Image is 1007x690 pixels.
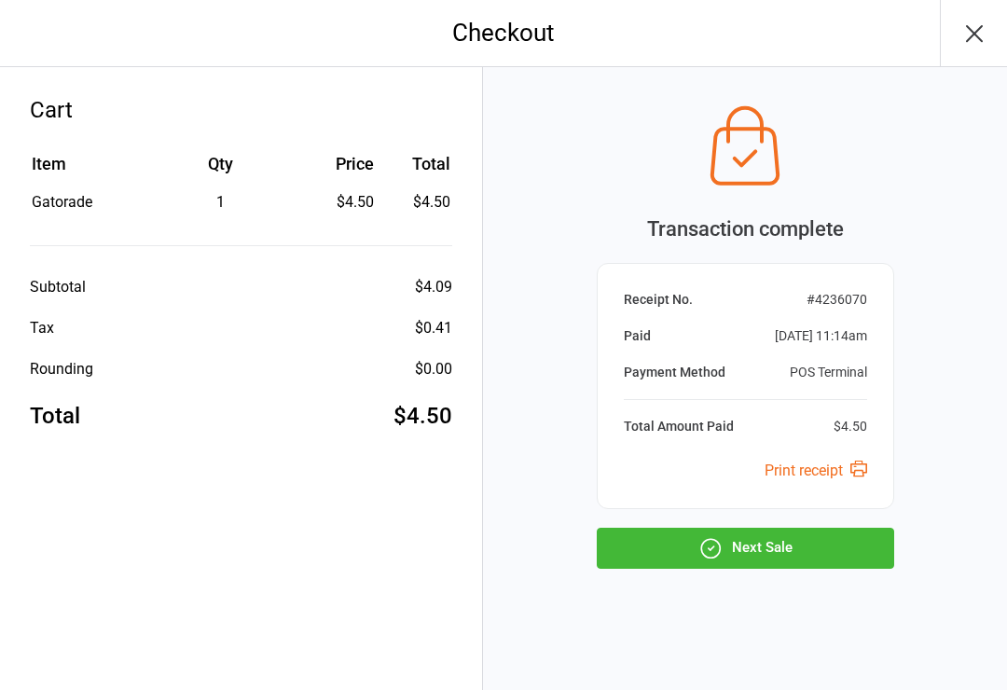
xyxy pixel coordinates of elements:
div: $4.50 [834,417,867,436]
div: Total Amount Paid [624,417,734,436]
div: POS Terminal [790,363,867,382]
div: Transaction complete [597,214,894,244]
th: Total [381,151,451,189]
div: Receipt No. [624,290,693,310]
div: Subtotal [30,276,86,298]
div: $0.00 [415,358,452,380]
div: 1 [145,191,297,214]
div: Cart [30,93,452,127]
td: $4.50 [381,191,451,214]
button: Next Sale [597,528,894,569]
div: $4.09 [415,276,452,298]
span: Gatorade [32,193,92,211]
div: $4.50 [393,399,452,433]
div: $0.41 [415,317,452,339]
div: Price [299,151,374,176]
div: [DATE] 11:14am [775,326,867,346]
th: Item [32,151,143,189]
div: $4.50 [299,191,374,214]
a: Print receipt [765,462,867,479]
div: Tax [30,317,54,339]
th: Qty [145,151,297,189]
div: Total [30,399,80,433]
div: Rounding [30,358,93,380]
div: Paid [624,326,651,346]
div: Payment Method [624,363,725,382]
div: # 4236070 [807,290,867,310]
